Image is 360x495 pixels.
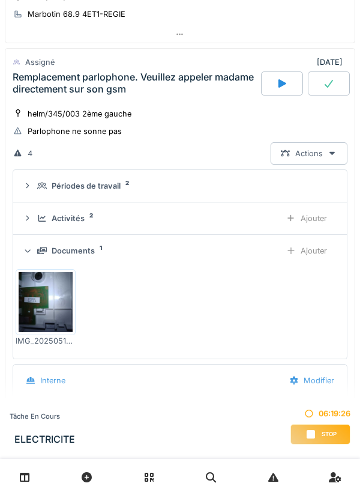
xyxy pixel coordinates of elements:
[19,272,73,332] img: w04zyoik4jw2c2ylcre0v0ddnhg7
[10,411,75,422] div: Tâche en cours
[290,408,350,419] div: 06:19:26
[40,395,56,411] div: RG
[28,126,122,137] div: Parlophone ne sonne pas
[18,207,342,229] summary: Activités2Ajouter
[28,108,131,120] div: helm/345/003 2ème gauche
[16,335,76,347] div: IMG_20250515_093643_882.jpg
[28,8,125,20] div: Marbotin 68.9 4ET1-REGIE
[279,369,344,392] div: Modifier
[28,148,32,159] div: 4
[14,434,75,445] h3: ELECTRICITE
[52,180,121,192] div: Périodes de travail
[52,245,95,257] div: Documents
[276,240,337,262] div: Ajouter
[271,142,347,165] div: Actions
[64,395,80,411] div: AB
[52,213,85,224] div: Activités
[13,71,259,94] div: Remplacement parlophone. Veuillez appeler madame directement sur son gsm
[18,240,342,262] summary: Documents1Ajouter
[28,395,44,411] div: BT
[317,56,347,68] div: [DATE]
[322,430,337,439] span: Stop
[16,395,32,411] div: IA
[52,395,68,411] div: OT
[276,207,337,229] div: Ajouter
[40,375,65,386] div: Interne
[25,56,55,68] div: Assigné
[18,175,342,197] summary: Périodes de travail2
